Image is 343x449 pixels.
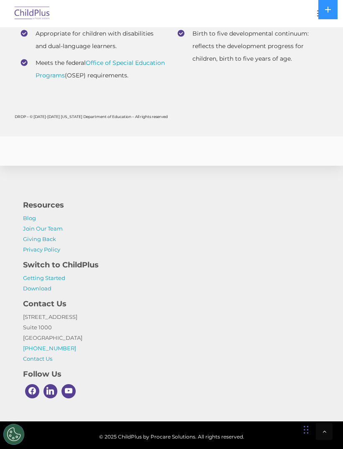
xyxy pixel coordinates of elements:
[301,409,343,449] iframe: Chat Widget
[304,417,309,442] div: Drag
[23,368,320,380] h4: Follow Us
[3,424,24,445] button: Cookies Settings
[21,56,165,82] li: Meets the federal (OSEP) requirements.
[41,382,60,400] a: Linkedin
[23,246,60,253] a: Privacy Policy
[36,59,165,79] a: Office of Special Education Programs
[13,4,52,23] img: ChildPlus by Procare Solutions
[23,236,56,242] a: Giving Back
[15,114,168,119] span: DRDP – © [DATE]-[DATE] [US_STATE] Department of Education – All rights reserved
[23,312,320,364] p: [STREET_ADDRESS] Suite 1000 [GEOGRAPHIC_DATA]
[23,345,76,352] a: [PHONE_NUMBER]
[23,275,65,281] a: Getting Started
[21,27,165,52] li: Appropriate for children with disabilities and dual-language learners.
[23,199,320,211] h4: Resources
[23,285,51,292] a: Download
[23,298,320,310] h4: Contact Us
[23,259,320,271] h4: Switch to ChildPlus
[23,382,41,400] a: Facebook
[23,355,52,362] a: Contact Us
[59,382,78,400] a: Youtube
[23,215,36,221] a: Blog
[178,27,322,65] li: Birth to five developmental continuum: reflects the development progress for children, birth to f...
[8,431,335,442] span: © 2025 ChildPlus by Procare Solutions. All rights reserved.
[23,225,63,232] a: Join Our Team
